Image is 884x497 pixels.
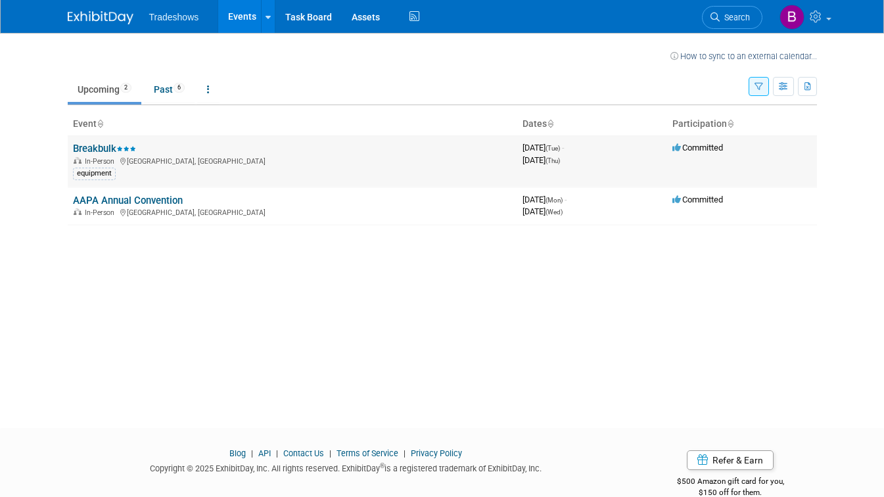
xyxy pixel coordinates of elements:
span: In-Person [85,157,118,166]
img: In-Person Event [74,157,81,164]
img: Benjamin Hecht [779,5,804,30]
span: Committed [672,195,723,204]
span: In-Person [85,208,118,217]
a: API [258,448,271,458]
a: Sort by Event Name [97,118,103,129]
a: Privacy Policy [411,448,462,458]
span: 6 [174,83,185,93]
a: How to sync to an external calendar... [670,51,817,61]
span: | [400,448,409,458]
div: [GEOGRAPHIC_DATA], [GEOGRAPHIC_DATA] [73,155,512,166]
a: Refer & Earn [687,450,774,470]
a: Terms of Service [337,448,398,458]
a: Upcoming2 [68,77,141,102]
th: Event [68,113,517,135]
img: In-Person Event [74,208,81,215]
span: | [273,448,281,458]
sup: ® [380,462,384,469]
span: (Thu) [546,157,560,164]
span: [DATE] [523,155,560,165]
span: | [326,448,335,458]
a: Breakbulk [73,143,136,154]
span: Search [720,12,750,22]
span: [DATE] [523,195,567,204]
th: Participation [667,113,817,135]
a: Sort by Start Date [547,118,553,129]
span: (Mon) [546,197,563,204]
span: Tradeshows [149,12,199,22]
th: Dates [517,113,667,135]
span: | [248,448,256,458]
span: 2 [120,83,131,93]
span: - [562,143,564,153]
a: AAPA Annual Convention [73,195,183,206]
div: [GEOGRAPHIC_DATA], [GEOGRAPHIC_DATA] [73,206,512,217]
img: ExhibitDay [68,11,133,24]
div: Copyright © 2025 ExhibitDay, Inc. All rights reserved. ExhibitDay is a registered trademark of Ex... [68,460,625,475]
span: [DATE] [523,206,563,216]
a: Past6 [144,77,195,102]
a: Contact Us [283,448,324,458]
span: (Tue) [546,145,560,152]
span: [DATE] [523,143,564,153]
a: Search [702,6,762,29]
a: Sort by Participation Type [727,118,733,129]
span: Committed [672,143,723,153]
div: equipment [73,168,116,179]
span: (Wed) [546,208,563,216]
a: Blog [229,448,246,458]
span: - [565,195,567,204]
